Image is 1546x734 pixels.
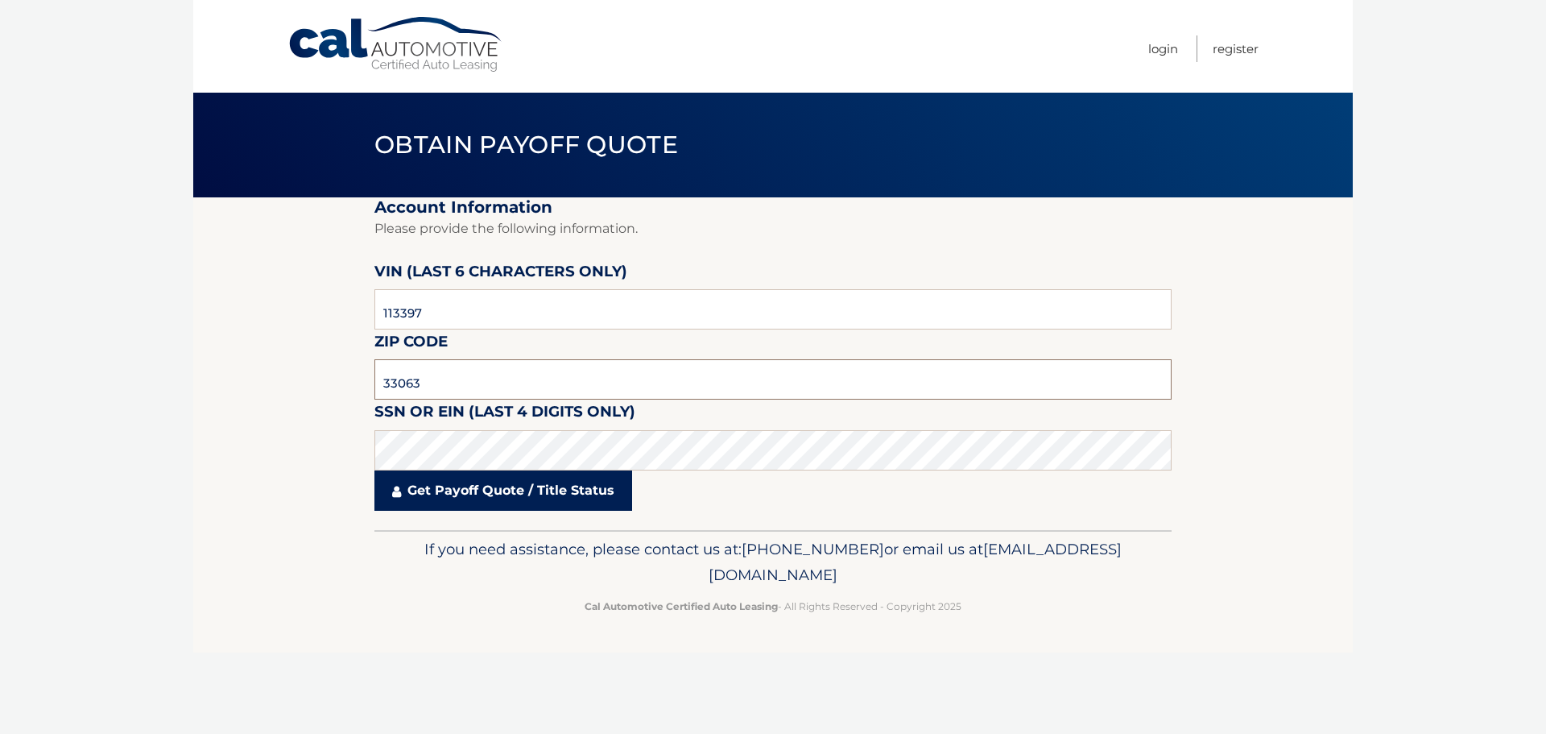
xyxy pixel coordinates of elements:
[374,330,448,359] label: Zip Code
[585,600,778,612] strong: Cal Automotive Certified Auto Leasing
[374,471,632,511] a: Get Payoff Quote / Title Status
[374,197,1172,218] h2: Account Information
[385,598,1161,615] p: - All Rights Reserved - Copyright 2025
[742,540,884,558] span: [PHONE_NUMBER]
[374,400,635,429] label: SSN or EIN (last 4 digits only)
[287,16,505,73] a: Cal Automotive
[385,537,1161,588] p: If you need assistance, please contact us at: or email us at
[1148,35,1178,62] a: Login
[374,218,1172,240] p: Please provide the following information.
[374,130,678,160] span: Obtain Payoff Quote
[374,259,627,289] label: VIN (last 6 characters only)
[1213,35,1259,62] a: Register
